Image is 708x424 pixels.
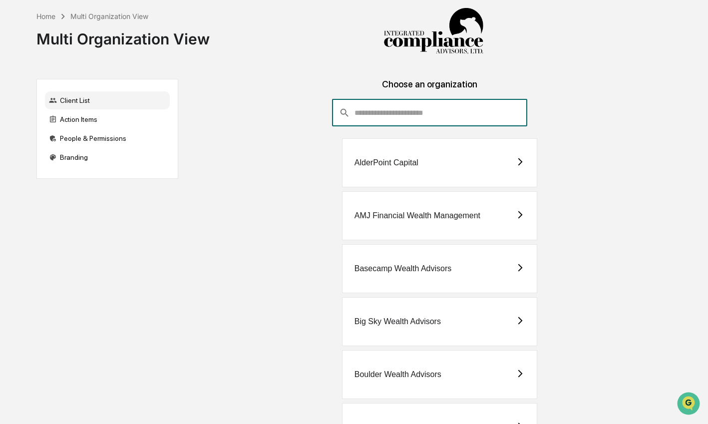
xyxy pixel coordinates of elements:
span: Data Lookup [20,145,63,155]
img: Integrated Compliance Advisors [383,8,483,55]
button: Start new chat [170,79,182,91]
a: 🔎Data Lookup [6,141,67,159]
p: How can we help? [10,21,182,37]
a: 🗄️Attestations [68,122,128,140]
div: Big Sky Wealth Advisors [354,317,441,326]
a: 🖐️Preclearance [6,122,68,140]
div: Basecamp Wealth Advisors [354,264,451,273]
div: Boulder Wealth Advisors [354,370,441,379]
img: 1746055101610-c473b297-6a78-478c-a979-82029cc54cd1 [10,76,28,94]
div: consultant-dashboard__filter-organizations-search-bar [332,99,527,126]
div: People & Permissions [45,129,170,147]
iframe: Open customer support [676,391,703,418]
div: AlderPoint Capital [354,158,418,167]
span: Pylon [99,169,121,177]
div: We're available if you need us! [34,86,126,94]
a: Powered byPylon [70,169,121,177]
div: AMJ Financial Wealth Management [354,211,480,220]
span: Preclearance [20,126,64,136]
div: 🖐️ [10,127,18,135]
div: Client List [45,91,170,109]
div: 🗄️ [72,127,80,135]
div: Action Items [45,110,170,128]
div: Choose an organization [186,79,674,99]
div: Branding [45,148,170,166]
div: Multi Organization View [70,12,148,20]
div: 🔎 [10,146,18,154]
span: Attestations [82,126,124,136]
div: Multi Organization View [36,22,210,48]
div: Home [36,12,55,20]
div: Start new chat [34,76,164,86]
